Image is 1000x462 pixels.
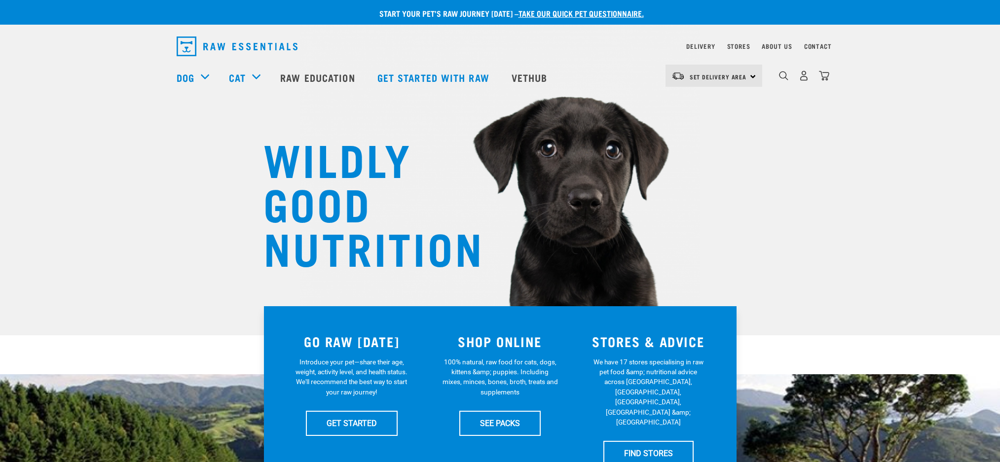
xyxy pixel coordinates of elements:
a: Stores [727,44,750,48]
p: Introduce your pet—share their age, weight, activity level, and health status. We'll recommend th... [294,357,409,397]
a: Dog [177,70,194,85]
img: van-moving.png [671,71,685,80]
p: 100% natural, raw food for cats, dogs, kittens &amp; puppies. Including mixes, minces, bones, bro... [442,357,558,397]
a: About Us [762,44,792,48]
span: Set Delivery Area [690,75,747,78]
a: Cat [229,70,246,85]
img: user.png [799,71,809,81]
h3: STORES & ADVICE [580,334,717,349]
a: SEE PACKS [459,411,541,435]
img: home-icon-1@2x.png [779,71,788,80]
a: Delivery [686,44,715,48]
h1: WILDLY GOOD NUTRITION [263,136,461,269]
p: We have 17 stores specialising in raw pet food &amp; nutritional advice across [GEOGRAPHIC_DATA],... [591,357,706,427]
img: Raw Essentials Logo [177,36,297,56]
a: Raw Education [270,58,367,97]
h3: GO RAW [DATE] [284,334,420,349]
a: Contact [804,44,832,48]
nav: dropdown navigation [169,33,832,60]
a: GET STARTED [306,411,398,435]
a: take our quick pet questionnaire. [519,11,644,15]
img: home-icon@2x.png [819,71,829,81]
a: Vethub [502,58,560,97]
a: Get started with Raw [368,58,502,97]
h3: SHOP ONLINE [432,334,568,349]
